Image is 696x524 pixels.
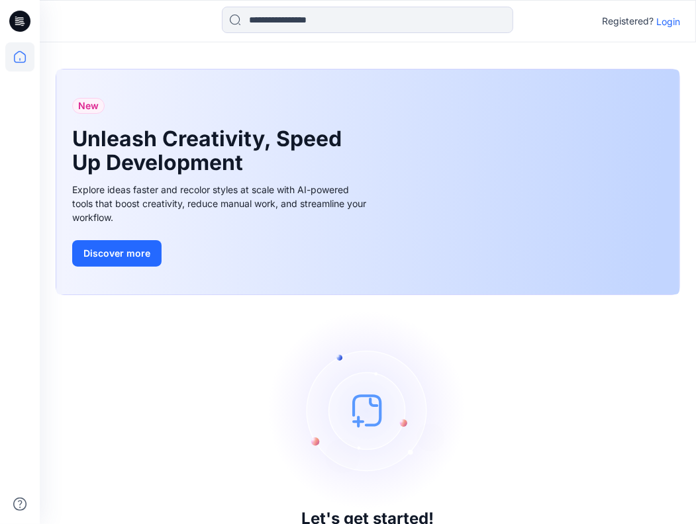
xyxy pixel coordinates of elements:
[656,15,680,28] p: Login
[72,127,350,175] h1: Unleash Creativity, Speed Up Development
[72,240,370,267] a: Discover more
[269,311,468,509] img: empty-state-image.svg
[72,240,162,267] button: Discover more
[78,98,99,114] span: New
[602,13,654,29] p: Registered?
[72,183,370,224] div: Explore ideas faster and recolor styles at scale with AI-powered tools that boost creativity, red...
